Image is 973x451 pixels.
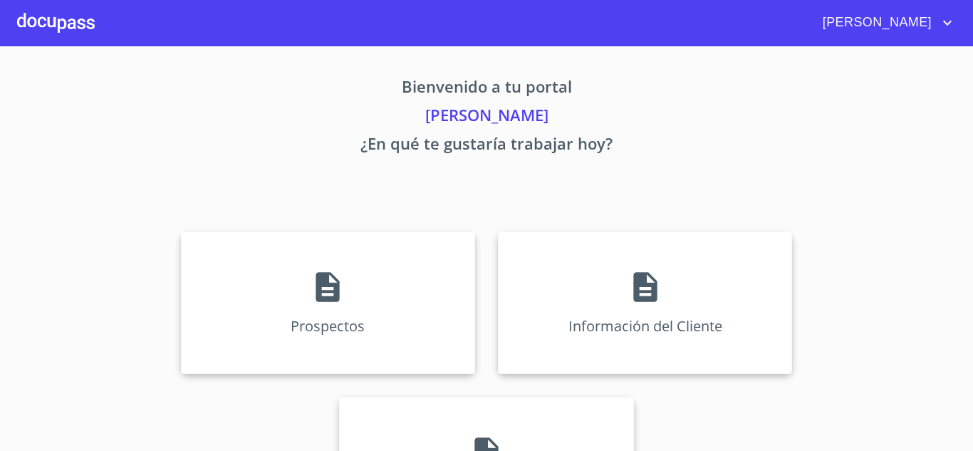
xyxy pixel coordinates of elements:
[291,316,365,336] p: Prospectos
[568,316,722,336] p: Información del Cliente
[48,132,925,160] p: ¿En qué te gustaría trabajar hoy?
[812,11,956,34] button: account of current user
[48,75,925,103] p: Bienvenido a tu portal
[48,103,925,132] p: [PERSON_NAME]
[812,11,939,34] span: [PERSON_NAME]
